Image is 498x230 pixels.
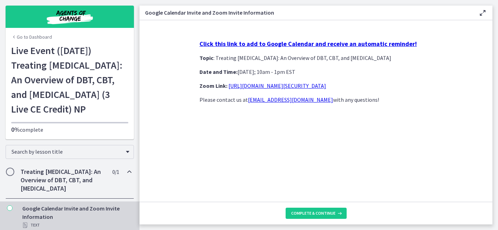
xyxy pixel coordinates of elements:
[248,96,333,103] a: [EMAIL_ADDRESS][DOMAIN_NAME]
[11,43,128,116] h1: Live Event ([DATE]) Treating [MEDICAL_DATA]: An Overview of DBT, CBT, and [MEDICAL_DATA] (3 Live ...
[11,125,20,133] span: 0%
[112,168,119,176] span: 0 / 1
[199,54,213,61] strong: Topic
[22,204,131,229] div: Google Calendar Invite and Zoom Invite Information
[199,68,432,76] p: [DATE]; 10am - 1pm EST
[145,8,467,17] h3: Google Calendar Invite and Zoom Invite Information
[21,168,106,193] h2: Treating [MEDICAL_DATA]: An Overview of DBT, CBT, and [MEDICAL_DATA]
[199,54,432,62] p: : Treating [MEDICAL_DATA]: An Overview of DBT, CBT, and [MEDICAL_DATA]
[199,68,237,75] strong: Date and Time:
[199,40,417,48] strong: Click this link to add to Google Calendar and receive an automatic reminder!
[286,208,347,219] button: Complete & continue
[6,145,134,159] div: Search by lesson title
[22,221,131,229] div: Text
[199,40,417,47] a: Click this link to add to Google Calendar and receive an automatic reminder!
[199,95,432,104] p: Please contact us at with any questions!
[199,82,227,89] strong: Zoom Link:
[28,8,112,25] img: Agents of Change Social Work Test Prep
[11,33,52,40] a: Go to Dashboard
[12,148,122,155] span: Search by lesson title
[11,125,128,134] p: complete
[228,82,326,89] a: [URL][DOMAIN_NAME][SECURITY_DATA]
[291,210,335,216] span: Complete & continue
